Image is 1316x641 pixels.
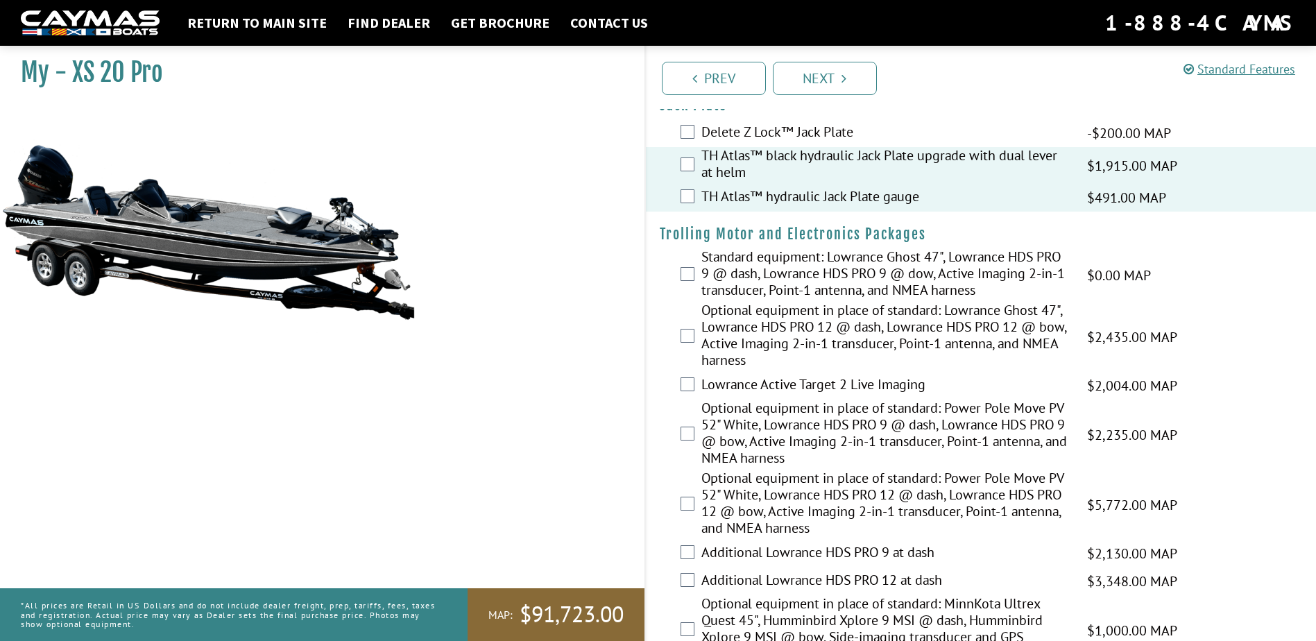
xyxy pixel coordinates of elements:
div: 1-888-4CAYMAS [1105,8,1295,38]
p: *All prices are Retail in US Dollars and do not include dealer freight, prep, tariffs, fees, taxe... [21,594,436,635]
span: $5,772.00 MAP [1087,495,1177,515]
span: $1,000.00 MAP [1087,620,1177,641]
h4: Trolling Motor and Electronics Packages [660,225,1303,243]
a: Next [773,62,877,95]
img: white-logo-c9c8dbefe5ff5ceceb0f0178aa75bf4bb51f6bca0971e226c86eb53dfe498488.png [21,10,160,36]
span: $2,130.00 MAP [1087,543,1177,564]
span: $0.00 MAP [1087,265,1151,286]
a: Contact Us [563,14,655,32]
h1: My - XS 20 Pro [21,57,610,88]
span: MAP: [488,608,513,622]
label: Optional equipment in place of standard: Power Pole Move PV 52" White, Lowrance HDS PRO 9 @ dash,... [701,400,1070,470]
label: TH Atlas™ black hydraulic Jack Plate upgrade with dual lever at helm [701,147,1070,184]
a: Find Dealer [341,14,437,32]
a: Prev [662,62,766,95]
label: Additional Lowrance HDS PRO 9 at dash [701,544,1070,564]
label: Lowrance Active Target 2 Live Imaging [701,376,1070,396]
span: $91,723.00 [520,600,624,629]
span: $3,348.00 MAP [1087,571,1177,592]
a: Return to main site [180,14,334,32]
a: MAP:$91,723.00 [468,588,644,641]
span: $2,235.00 MAP [1087,425,1177,445]
span: $491.00 MAP [1087,187,1166,208]
span: $1,915.00 MAP [1087,155,1177,176]
span: $2,435.00 MAP [1087,327,1177,348]
label: Optional equipment in place of standard: Lowrance Ghost 47", Lowrance HDS PRO 12 @ dash, Lowrance... [701,302,1070,372]
label: Standard equipment: Lowrance Ghost 47", Lowrance HDS PRO 9 @ dash, Lowrance HDS PRO 9 @ dow, Acti... [701,248,1070,302]
label: Delete Z Lock™ Jack Plate [701,123,1070,144]
span: $2,004.00 MAP [1087,375,1177,396]
span: -$200.00 MAP [1087,123,1171,144]
label: Optional equipment in place of standard: Power Pole Move PV 52" White, Lowrance HDS PRO 12 @ dash... [701,470,1070,540]
label: Additional Lowrance HDS PRO 12 at dash [701,572,1070,592]
a: Standard Features [1183,61,1295,77]
a: Get Brochure [444,14,556,32]
label: TH Atlas™ hydraulic Jack Plate gauge [701,188,1070,208]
